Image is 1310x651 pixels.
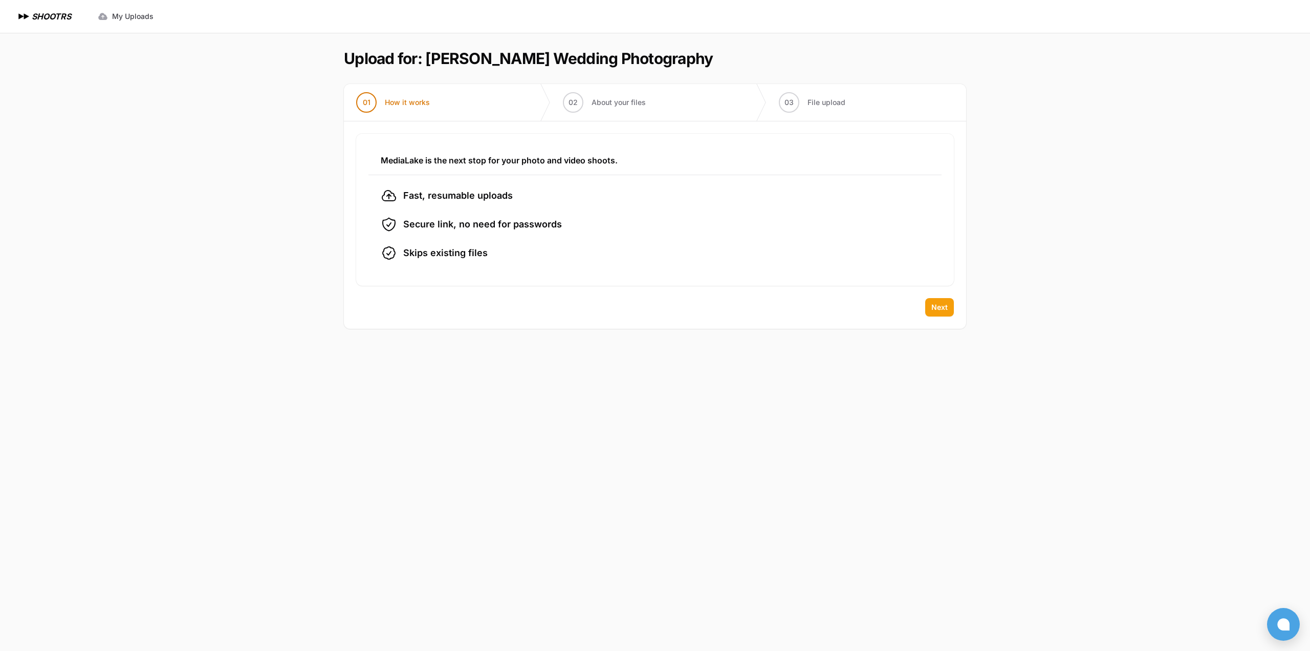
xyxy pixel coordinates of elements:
span: Fast, resumable uploads [403,188,513,203]
button: Open chat window [1267,608,1300,641]
span: 03 [784,97,794,108]
h1: SHOOTRS [32,10,71,23]
button: 02 About your files [551,84,658,121]
a: SHOOTRS SHOOTRS [16,10,71,23]
button: 03 File upload [767,84,858,121]
button: Next [925,298,954,317]
button: 01 How it works [344,84,442,121]
span: My Uploads [112,11,154,22]
h3: MediaLake is the next stop for your photo and video shoots. [381,154,929,166]
span: Secure link, no need for passwords [403,217,562,232]
a: My Uploads [92,7,160,26]
h1: Upload for: [PERSON_NAME] Wedding Photography [344,49,713,68]
span: Next [931,302,948,312]
img: SHOOTRS [16,10,32,23]
span: About your files [592,97,646,108]
span: Skips existing files [403,246,488,260]
span: 02 [569,97,578,108]
span: 01 [363,97,370,108]
span: File upload [807,97,845,108]
span: How it works [385,97,430,108]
